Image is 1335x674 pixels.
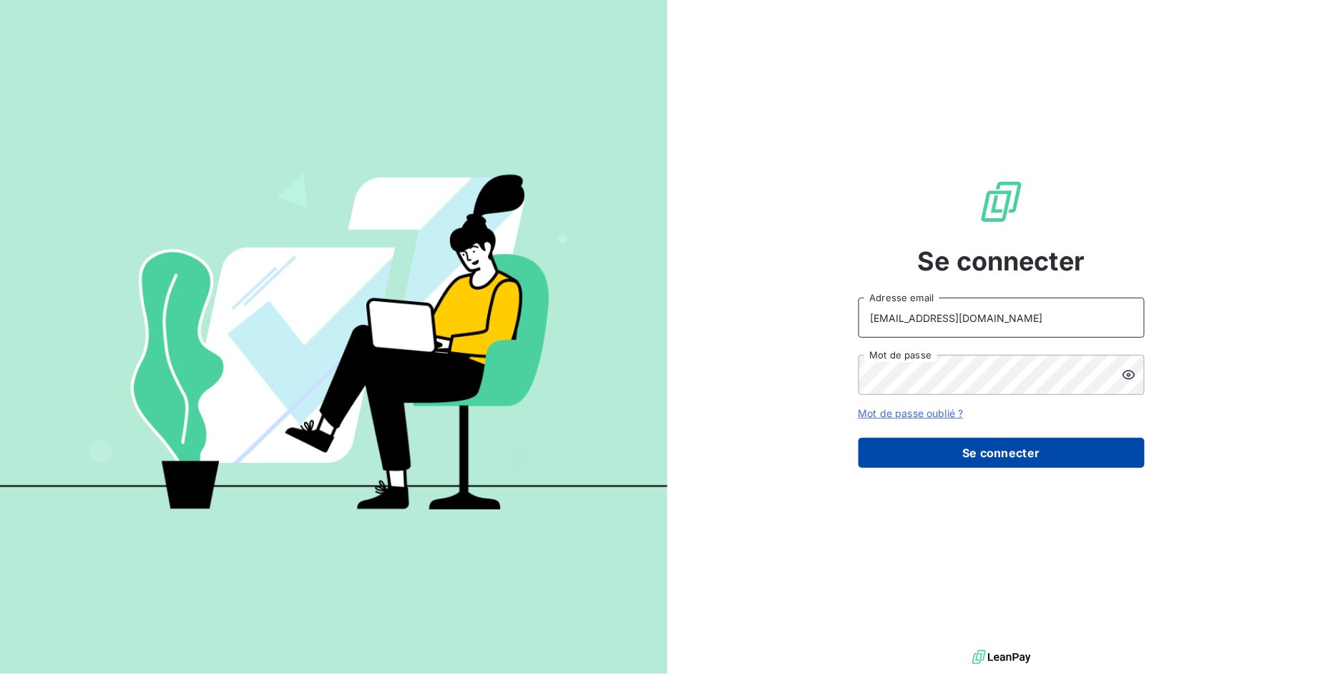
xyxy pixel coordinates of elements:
[918,242,1085,280] span: Se connecter
[972,647,1031,668] img: logo
[859,438,1145,468] button: Se connecter
[859,298,1145,338] input: placeholder
[979,179,1025,225] img: Logo LeanPay
[859,407,964,419] a: Mot de passe oublié ?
